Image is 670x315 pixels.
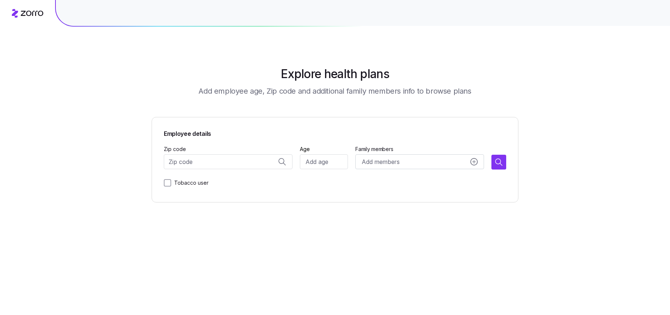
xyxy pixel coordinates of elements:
[355,145,484,153] span: Family members
[171,178,209,187] label: Tobacco user
[355,154,484,169] button: Add membersadd icon
[281,65,389,83] h1: Explore health plans
[164,154,292,169] input: Zip code
[300,145,310,153] label: Age
[164,129,506,138] span: Employee details
[199,86,471,96] h3: Add employee age, Zip code and additional family members info to browse plans
[470,158,478,165] svg: add icon
[164,145,186,153] label: Zip code
[362,157,399,167] span: Add members
[300,154,348,169] input: Add age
